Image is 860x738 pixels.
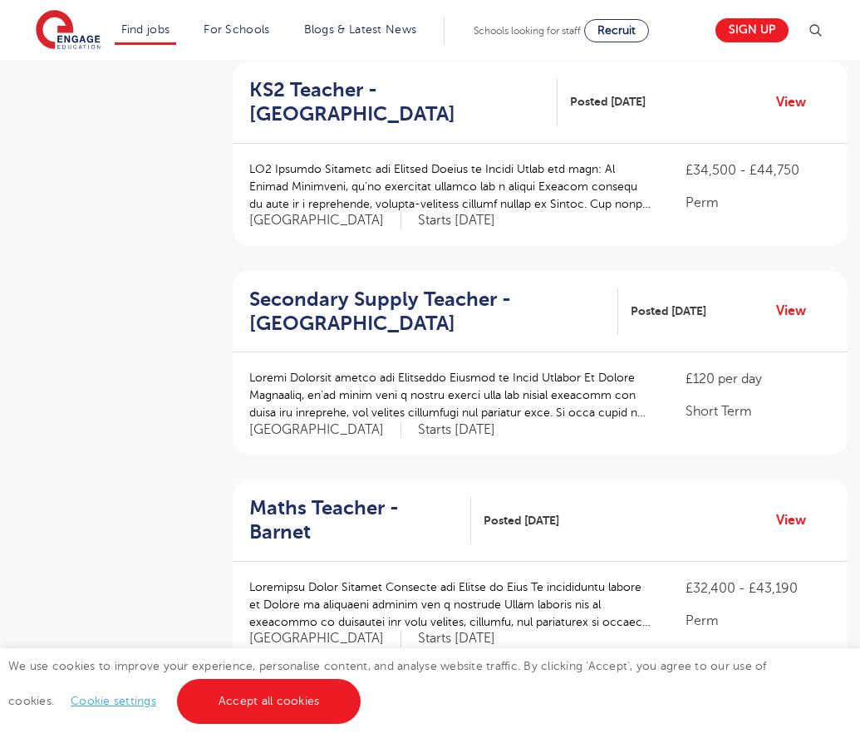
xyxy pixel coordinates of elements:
[249,78,558,126] a: KS2 Teacher - [GEOGRAPHIC_DATA]
[249,421,401,439] span: [GEOGRAPHIC_DATA]
[249,496,471,544] a: Maths Teacher - Barnet
[304,23,417,36] a: Blogs & Latest News
[686,160,831,180] p: £34,500 - £44,750
[249,369,652,421] p: Loremi Dolorsit ametco adi Elitseddo Eiusmod te Incid Utlabor Et Dolore Magnaaliq, en’ad minim ve...
[776,509,818,531] a: View
[570,93,646,111] span: Posted [DATE]
[631,303,706,320] span: Posted [DATE]
[8,660,767,707] span: We use cookies to improve your experience, personalise content, and analyse website traffic. By c...
[686,369,831,389] p: £120 per day
[249,212,401,229] span: [GEOGRAPHIC_DATA]
[484,512,559,529] span: Posted [DATE]
[715,18,789,42] a: Sign up
[249,160,652,213] p: LO2 Ipsumdo Sitametc adi Elitsed Doeius te Incidi Utlab etd magn: Al Enimad Minimveni, qu’no exer...
[418,212,495,229] p: Starts [DATE]
[121,23,170,36] a: Find jobs
[686,578,831,598] p: £32,400 - £43,190
[249,578,652,631] p: Loremipsu Dolor Sitamet Consecte adi Elitse do Eius Te incididuntu labore et Dolore ma aliquaeni ...
[36,10,101,52] img: Engage Education
[177,679,361,724] a: Accept all cookies
[686,401,831,421] p: Short Term
[204,23,269,36] a: For Schools
[776,91,818,113] a: View
[249,630,401,647] span: [GEOGRAPHIC_DATA]
[686,193,831,213] p: Perm
[418,421,495,439] p: Starts [DATE]
[249,288,618,336] a: Secondary Supply Teacher - [GEOGRAPHIC_DATA]
[597,24,636,37] span: Recruit
[249,288,605,336] h2: Secondary Supply Teacher - [GEOGRAPHIC_DATA]
[584,19,649,42] a: Recruit
[776,300,818,322] a: View
[474,25,581,37] span: Schools looking for staff
[249,78,544,126] h2: KS2 Teacher - [GEOGRAPHIC_DATA]
[249,496,458,544] h2: Maths Teacher - Barnet
[71,695,156,707] a: Cookie settings
[686,611,831,631] p: Perm
[418,630,495,647] p: Starts [DATE]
